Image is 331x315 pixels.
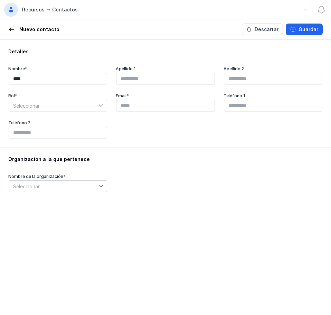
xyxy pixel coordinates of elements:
div: Descartar [255,26,278,33]
div: Nuevo contacto [19,26,59,33]
div: Apellido 2 [224,66,323,72]
div: Nombre de la organización [8,174,107,179]
div: Teléfono 2 [8,120,107,126]
div: Organización a la que pertenece [8,156,323,163]
div: Detalles [8,48,323,55]
div: Email [116,93,215,99]
div: Contactos [52,6,78,13]
div: Apellido 1 [116,66,215,72]
div: Recursos [22,6,45,13]
button: Guardar [286,24,323,35]
span: Seleccionar [9,181,98,192]
span: Seleccionar [9,100,98,111]
button: Descartar [242,24,283,35]
div: Nombre [8,66,107,72]
div: Teléfono 1 [224,93,323,99]
div: Guardar [299,26,318,33]
div: Rol [8,93,107,99]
